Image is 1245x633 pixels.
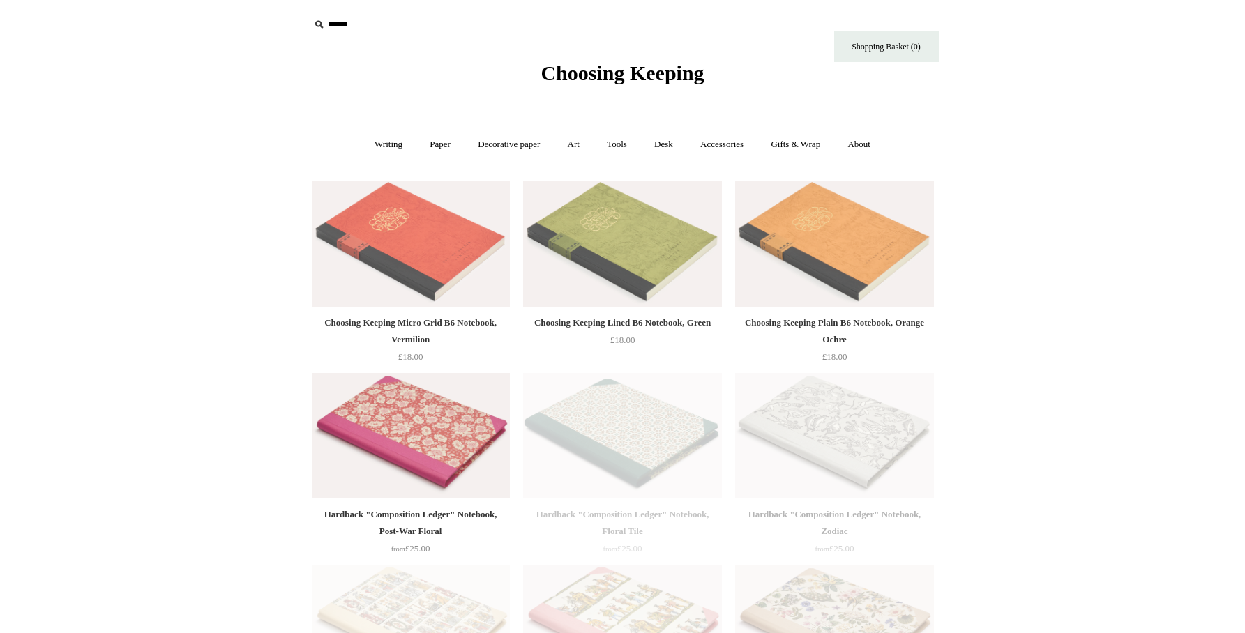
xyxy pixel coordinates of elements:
div: Choosing Keeping Plain B6 Notebook, Orange Ochre [739,314,930,348]
a: Hardback "Composition Ledger" Notebook, Post-War Floral Hardback "Composition Ledger" Notebook, P... [312,373,510,498]
span: £25.00 [815,543,854,554]
a: Hardback "Composition Ledger" Notebook, Zodiac Hardback "Composition Ledger" Notebook, Zodiac [735,373,933,498]
span: from [391,545,405,553]
div: Choosing Keeping Micro Grid B6 Notebook, Vermilion [315,314,506,348]
a: Accessories [688,126,756,163]
span: £25.00 [603,543,642,554]
a: Desk [642,126,686,163]
span: £18.00 [398,351,423,362]
a: Hardback "Composition Ledger" Notebook, Floral Tile from£25.00 [523,506,721,563]
a: Choosing Keeping [541,73,704,82]
a: Writing [362,126,415,163]
span: £25.00 [391,543,430,554]
div: Hardback "Composition Ledger" Notebook, Floral Tile [527,506,718,540]
div: Hardback "Composition Ledger" Notebook, Post-War Floral [315,506,506,540]
a: Gifts & Wrap [758,126,833,163]
img: Hardback "Composition Ledger" Notebook, Post-War Floral [312,373,510,498]
a: About [835,126,883,163]
span: from [815,545,829,553]
span: Choosing Keeping [541,61,704,84]
a: Choosing Keeping Plain B6 Notebook, Orange Ochre Choosing Keeping Plain B6 Notebook, Orange Ochre [735,181,933,307]
a: Choosing Keeping Micro Grid B6 Notebook, Vermilion Choosing Keeping Micro Grid B6 Notebook, Vermi... [312,181,510,307]
span: from [603,545,617,553]
a: Choosing Keeping Micro Grid B6 Notebook, Vermilion £18.00 [312,314,510,372]
span: £18.00 [822,351,847,362]
a: Choosing Keeping Lined B6 Notebook, Green £18.00 [523,314,721,372]
div: Hardback "Composition Ledger" Notebook, Zodiac [739,506,930,540]
a: Decorative paper [465,126,552,163]
img: Choosing Keeping Lined B6 Notebook, Green [523,181,721,307]
img: Hardback "Composition Ledger" Notebook, Floral Tile [523,373,721,498]
a: Paper [417,126,463,163]
div: Choosing Keeping Lined B6 Notebook, Green [527,314,718,331]
a: Shopping Basket (0) [834,31,939,62]
a: Choosing Keeping Plain B6 Notebook, Orange Ochre £18.00 [735,314,933,372]
a: Hardback "Composition Ledger" Notebook, Post-War Floral from£25.00 [312,506,510,563]
a: Hardback "Composition Ledger" Notebook, Zodiac from£25.00 [735,506,933,563]
img: Hardback "Composition Ledger" Notebook, Zodiac [735,373,933,498]
img: Choosing Keeping Plain B6 Notebook, Orange Ochre [735,181,933,307]
span: £18.00 [610,335,635,345]
a: Hardback "Composition Ledger" Notebook, Floral Tile Hardback "Composition Ledger" Notebook, Flora... [523,373,721,498]
img: Choosing Keeping Micro Grid B6 Notebook, Vermilion [312,181,510,307]
a: Tools [594,126,640,163]
a: Art [555,126,592,163]
a: Choosing Keeping Lined B6 Notebook, Green Choosing Keeping Lined B6 Notebook, Green [523,181,721,307]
